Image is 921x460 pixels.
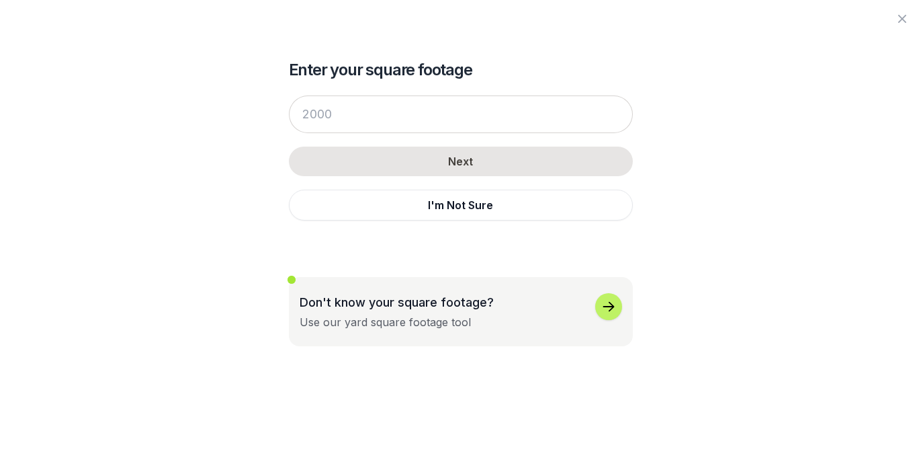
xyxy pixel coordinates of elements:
[289,190,633,221] button: I'm Not Sure
[289,277,633,346] button: Don't know your square footage?Use our yard square footage tool
[289,95,633,133] input: 2000
[300,293,494,311] p: Don't know your square footage?
[289,59,633,81] h2: Enter your square footage
[289,147,633,176] button: Next
[300,314,471,330] div: Use our yard square footage tool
